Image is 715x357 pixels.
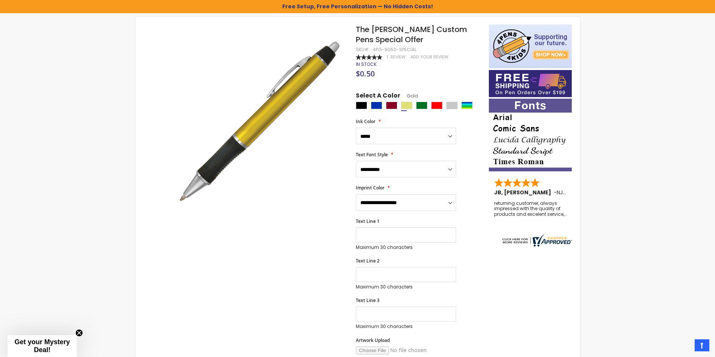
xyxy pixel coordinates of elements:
[8,335,77,357] div: Get your Mystery Deal!Close teaser
[174,35,346,207] img: barton_side_gold_2_1.jpg
[501,234,572,247] img: 4pens.com widget logo
[557,189,566,196] span: NJ
[489,99,572,171] img: font-personalization-examples
[356,46,370,53] strong: SKU
[356,55,382,60] div: 100%
[356,244,456,250] p: Maximum 30 characters
[14,338,70,354] span: Get your Mystery Deal!
[75,329,83,337] button: Close teaser
[356,24,467,45] span: The [PERSON_NAME] Custom Pens Special Offer
[356,118,375,125] span: Ink Color
[386,102,397,109] div: Burgundy
[356,258,380,264] span: Text Line 2
[356,337,390,343] span: Artwork Upload
[387,54,388,60] span: 1
[371,102,382,109] div: Blue
[416,102,427,109] div: Green
[356,185,384,191] span: Imprint Color
[431,102,442,109] div: Red
[356,151,388,158] span: Text Font Style
[356,323,456,330] p: Maximum 30 characters
[400,93,418,99] span: Gold
[446,102,458,109] div: Silver
[356,102,367,109] div: Black
[356,61,377,67] span: In stock
[373,47,416,53] div: 4PG-9050-SPECIAL
[401,102,412,109] div: Gold
[494,189,554,196] span: JB, [PERSON_NAME]
[554,189,619,196] span: - ,
[356,284,456,290] p: Maximum 30 characters
[461,102,473,109] div: Assorted
[356,61,377,67] div: Availability
[356,69,375,79] span: $0.50
[390,54,406,60] span: Review
[489,24,572,68] img: 4pens 4 kids
[494,201,567,217] div: returning customer, always impressed with the quality of products and excelent service, will retu...
[410,54,449,60] a: Add Your Review
[489,70,572,97] img: Free shipping on orders over $199
[501,242,572,248] a: 4pens.com certificate URL
[356,218,380,224] span: Text Line 1
[653,337,715,357] iframe: Google Customer Reviews
[356,297,380,304] span: Text Line 3
[356,92,400,102] span: Select A Color
[387,54,407,60] a: 1 Review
